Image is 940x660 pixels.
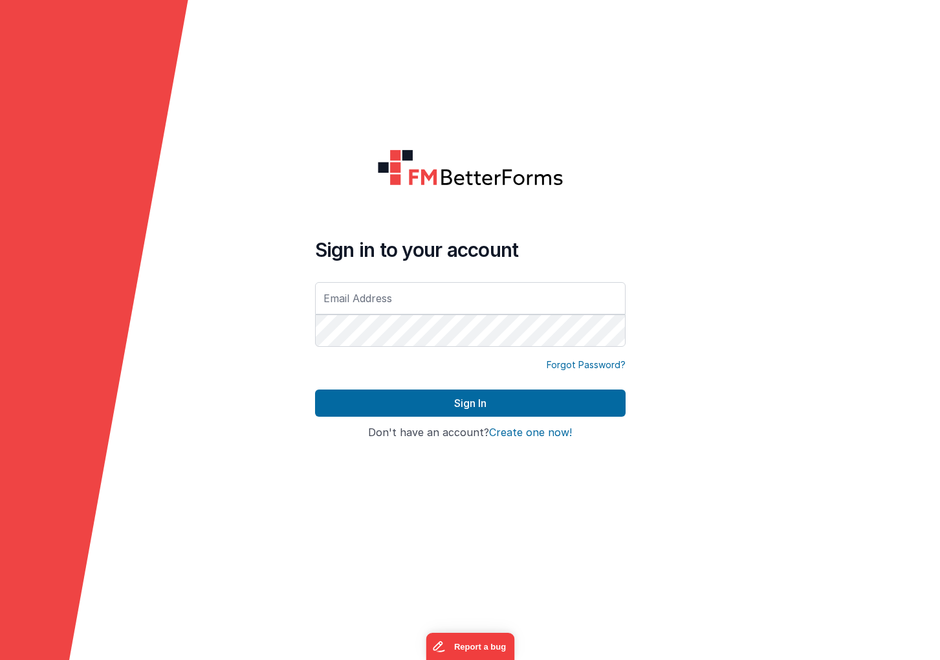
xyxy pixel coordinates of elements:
h4: Don't have an account? [315,427,626,439]
iframe: Marker.io feedback button [426,633,514,660]
button: Create one now! [489,427,572,439]
a: Forgot Password? [547,358,626,371]
input: Email Address [315,282,626,314]
h4: Sign in to your account [315,238,626,261]
button: Sign In [315,390,626,417]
